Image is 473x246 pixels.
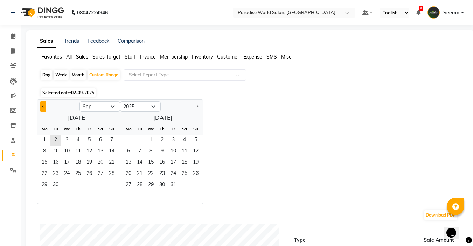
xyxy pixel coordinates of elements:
[134,146,145,157] span: 7
[168,180,179,191] div: Friday, October 31, 2025
[134,146,145,157] div: Tuesday, October 7, 2025
[217,54,239,60] span: Customer
[84,135,95,146] span: 5
[106,157,117,169] span: 21
[416,9,420,16] a: 6
[50,123,61,135] div: Tu
[179,169,190,180] span: 25
[70,70,86,80] div: Month
[134,157,145,169] span: 14
[145,146,156,157] div: Wednesday, October 8, 2025
[443,9,460,16] span: Seema
[123,169,134,180] span: 20
[61,135,72,146] div: Wednesday, September 3, 2025
[156,135,168,146] span: 2
[64,38,79,44] a: Trends
[39,169,50,180] span: 22
[61,169,72,180] span: 24
[50,180,61,191] div: Tuesday, September 30, 2025
[179,146,190,157] div: Saturday, October 11, 2025
[50,135,61,146] span: 2
[84,157,95,169] span: 19
[61,135,72,146] span: 3
[190,157,201,169] div: Sunday, October 19, 2025
[179,169,190,180] div: Saturday, October 25, 2025
[194,101,200,112] button: Next month
[190,146,201,157] span: 12
[118,38,145,44] a: Comparison
[145,157,156,169] span: 15
[88,38,109,44] a: Feedback
[37,35,56,48] a: Sales
[72,169,84,180] span: 25
[168,157,179,169] span: 17
[84,135,95,146] div: Friday, September 5, 2025
[50,135,61,146] div: Tuesday, September 2, 2025
[123,157,134,169] span: 13
[179,146,190,157] span: 11
[444,218,466,239] iframe: chat widget
[134,157,145,169] div: Tuesday, October 14, 2025
[192,54,213,60] span: Inventory
[168,146,179,157] span: 10
[145,146,156,157] span: 8
[145,135,156,146] div: Wednesday, October 1, 2025
[84,169,95,180] span: 26
[39,146,50,157] span: 8
[123,169,134,180] div: Monday, October 20, 2025
[120,101,161,112] select: Select year
[72,146,84,157] div: Thursday, September 11, 2025
[84,123,95,135] div: Fr
[41,70,52,80] div: Day
[145,135,156,146] span: 1
[145,123,156,135] div: We
[168,135,179,146] div: Friday, October 3, 2025
[145,169,156,180] span: 22
[190,135,201,146] div: Sunday, October 5, 2025
[39,146,50,157] div: Monday, September 8, 2025
[61,146,72,157] span: 10
[156,169,168,180] span: 23
[95,169,106,180] span: 27
[39,180,50,191] div: Monday, September 29, 2025
[156,157,168,169] span: 16
[123,123,134,135] div: Mo
[39,169,50,180] div: Monday, September 22, 2025
[88,70,120,80] div: Custom Range
[95,169,106,180] div: Saturday, September 27, 2025
[18,3,66,22] img: logo
[61,146,72,157] div: Wednesday, September 10, 2025
[134,180,145,191] div: Tuesday, October 28, 2025
[84,157,95,169] div: Friday, September 19, 2025
[72,123,84,135] div: Th
[123,157,134,169] div: Monday, October 13, 2025
[179,123,190,135] div: Sa
[106,123,117,135] div: Su
[190,146,201,157] div: Sunday, October 12, 2025
[84,146,95,157] div: Friday, September 12, 2025
[50,180,61,191] span: 30
[72,135,84,146] div: Thursday, September 4, 2025
[39,123,50,135] div: Mo
[77,3,108,22] b: 08047224946
[61,169,72,180] div: Wednesday, September 24, 2025
[134,169,145,180] div: Tuesday, October 21, 2025
[190,157,201,169] span: 19
[95,157,106,169] div: Saturday, September 20, 2025
[156,180,168,191] div: Thursday, October 30, 2025
[424,210,457,220] button: Download PDF
[84,169,95,180] div: Friday, September 26, 2025
[168,180,179,191] span: 31
[106,146,117,157] span: 14
[179,157,190,169] div: Saturday, October 18, 2025
[50,146,61,157] span: 9
[179,157,190,169] span: 18
[72,157,84,169] span: 18
[50,157,61,169] span: 16
[168,169,179,180] span: 24
[61,123,72,135] div: We
[419,6,423,11] span: 6
[179,135,190,146] div: Saturday, October 4, 2025
[106,135,117,146] span: 7
[72,169,84,180] div: Thursday, September 25, 2025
